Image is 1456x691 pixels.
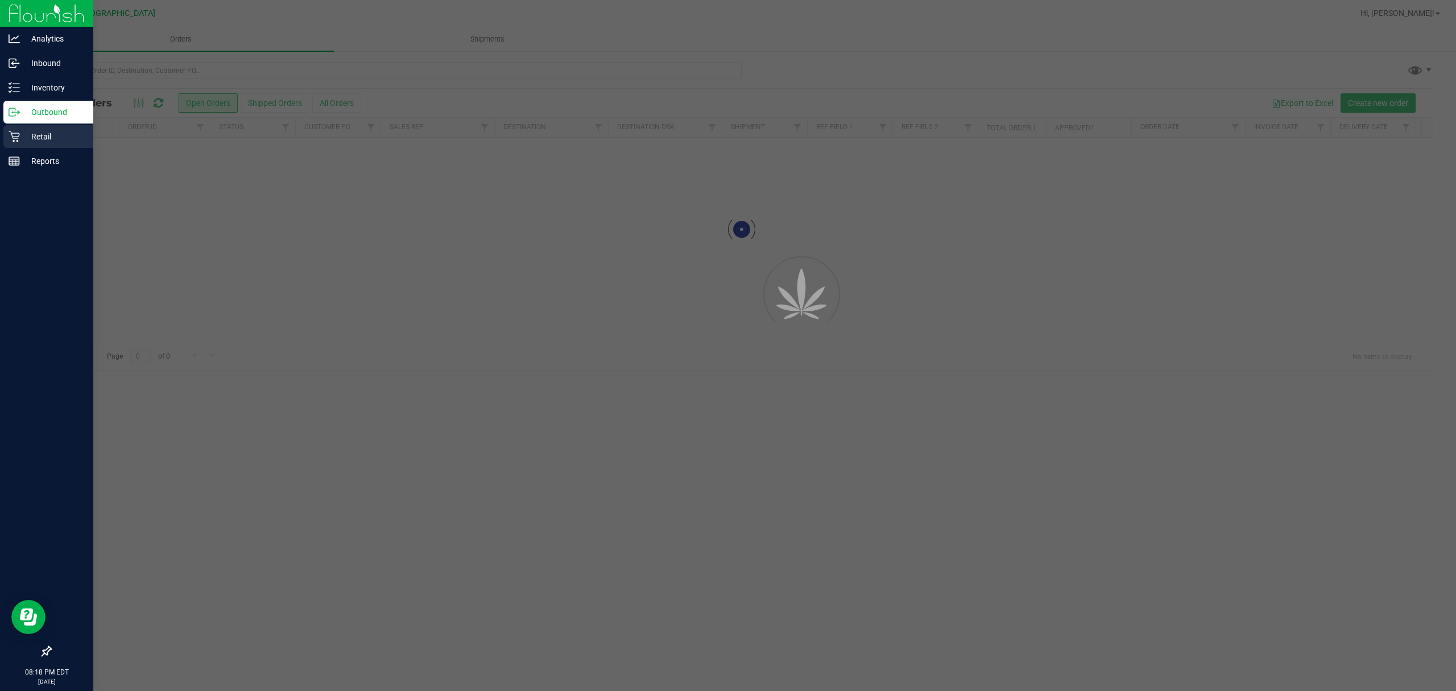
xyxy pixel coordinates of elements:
inline-svg: Inbound [9,57,20,69]
p: Outbound [20,105,88,119]
p: Inbound [20,56,88,70]
inline-svg: Retail [9,131,20,142]
inline-svg: Inventory [9,82,20,93]
p: Analytics [20,32,88,46]
p: 08:18 PM EDT [5,667,88,677]
p: [DATE] [5,677,88,686]
p: Retail [20,130,88,143]
inline-svg: Reports [9,155,20,167]
iframe: Resource center [11,600,45,634]
inline-svg: Outbound [9,106,20,118]
p: Reports [20,154,88,168]
inline-svg: Analytics [9,33,20,44]
p: Inventory [20,81,88,94]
